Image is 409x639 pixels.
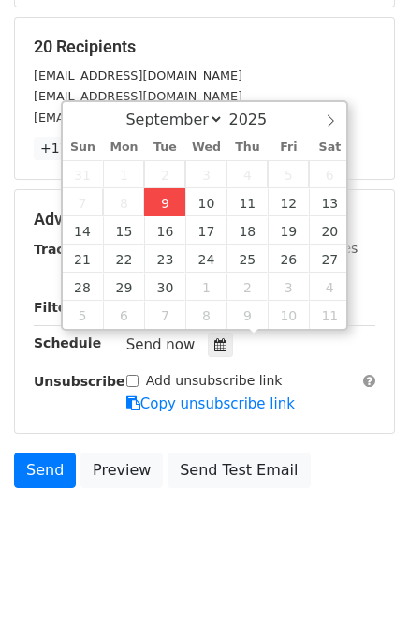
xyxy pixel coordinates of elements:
label: Add unsubscribe link [146,371,283,391]
h5: 20 Recipients [34,37,375,57]
span: October 3, 2025 [268,273,309,301]
span: September 4, 2025 [226,160,268,188]
span: September 25, 2025 [226,245,268,273]
span: September 12, 2025 [268,188,309,216]
span: September 10, 2025 [185,188,226,216]
span: September 29, 2025 [103,273,144,301]
span: Send now [126,336,196,353]
a: Send [14,453,76,488]
span: Thu [226,141,268,154]
input: Year [224,111,291,128]
span: Tue [144,141,185,154]
span: Mon [103,141,144,154]
span: October 11, 2025 [309,301,350,329]
small: [EMAIL_ADDRESS][DOMAIN_NAME] [34,111,242,125]
span: October 6, 2025 [103,301,144,329]
a: Send Test Email [168,453,310,488]
span: September 11, 2025 [226,188,268,216]
span: September 20, 2025 [309,216,350,245]
span: September 21, 2025 [63,245,104,273]
span: September 6, 2025 [309,160,350,188]
span: September 19, 2025 [268,216,309,245]
span: September 16, 2025 [144,216,185,245]
span: Sat [309,141,350,154]
span: October 9, 2025 [226,301,268,329]
span: September 22, 2025 [103,245,144,273]
a: +17 more [34,137,112,160]
span: October 8, 2025 [185,301,226,329]
span: September 2, 2025 [144,160,185,188]
span: October 7, 2025 [144,301,185,329]
span: Wed [185,141,226,154]
strong: Filters [34,300,81,315]
strong: Tracking [34,242,96,257]
span: September 3, 2025 [185,160,226,188]
small: [EMAIL_ADDRESS][DOMAIN_NAME] [34,68,242,82]
span: September 18, 2025 [226,216,268,245]
span: September 15, 2025 [103,216,144,245]
span: September 27, 2025 [309,245,350,273]
span: September 5, 2025 [268,160,309,188]
span: Sun [63,141,104,154]
span: September 23, 2025 [144,245,185,273]
span: September 7, 2025 [63,188,104,216]
span: October 5, 2025 [63,301,104,329]
span: September 9, 2025 [144,188,185,216]
span: September 8, 2025 [103,188,144,216]
span: October 4, 2025 [309,273,350,301]
span: September 24, 2025 [185,245,226,273]
span: October 10, 2025 [268,301,309,329]
strong: Unsubscribe [34,374,125,389]
span: September 28, 2025 [63,273,104,301]
span: September 17, 2025 [185,216,226,245]
a: Preview [80,453,163,488]
span: September 14, 2025 [63,216,104,245]
span: August 31, 2025 [63,160,104,188]
span: September 30, 2025 [144,273,185,301]
small: [EMAIL_ADDRESS][DOMAIN_NAME] [34,89,242,103]
strong: Schedule [34,335,101,350]
iframe: Chat Widget [315,549,409,639]
span: October 2, 2025 [226,273,268,301]
span: October 1, 2025 [185,273,226,301]
span: Fri [268,141,309,154]
span: September 26, 2025 [268,245,309,273]
h5: Advanced [34,209,375,230]
span: September 1, 2025 [103,160,144,188]
span: September 13, 2025 [309,188,350,216]
a: Copy unsubscribe link [126,395,295,412]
